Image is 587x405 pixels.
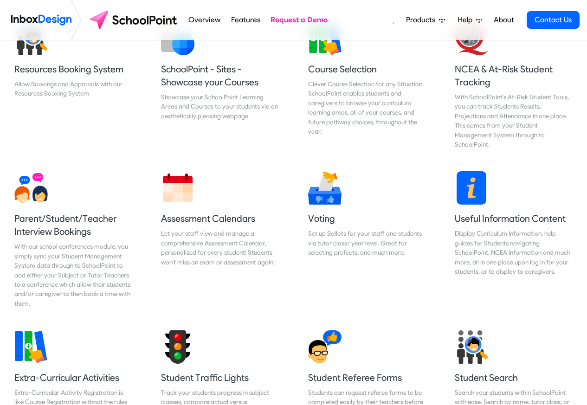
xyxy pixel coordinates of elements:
[308,330,342,364] img: 2022_01_17_icon_student_referee.svg
[161,171,194,205] img: 2022_01_13_icon_calendar.svg
[161,212,279,225] h5: Assessment Calendars
[186,11,223,29] a: Overview
[406,14,439,26] span: Products
[455,92,573,149] div: With SchoolPoint's At-Risk Student Tools, you can track Students Results, Projections and Attenda...
[455,330,488,364] img: 2022_01_17_icon_student_search.svg
[301,14,433,156] a: Course Selection Clever Course Selection for any Situation. SchoolPoint enables students and care...
[161,330,194,364] img: 2022_01_17_icon_student_traffic_lights.svg
[14,212,132,238] h5: Parent/Student/Teacher Interview Bookings
[228,11,263,29] a: Features
[308,371,426,384] h5: Student Referee Forms
[455,229,573,276] div: Display Curriculum Information, help guides for Students navigating SchoolPoint, NCEA Information...
[14,242,132,308] div: With our school conferences module, you simply sync your Student Management System data through t...
[308,171,342,205] img: 2022_01_17_icon_voting.svg
[7,14,140,156] a: Resources Booking System Allow Bookings and Approvals with our Resources Booking System
[14,171,48,205] img: 2022_01_13_icon_conversation.svg
[85,9,183,31] img: schoolpoint logo
[454,11,486,29] a: Help
[447,14,580,156] a: NCEA & At-Risk Student Tracking With SchoolPoint's At-Risk Student Tools, you can track Students ...
[161,229,279,267] div: Let your staff view and manage a comprehensive Assessment Calendar, personalised for every studen...
[161,92,279,121] div: Showcase your SchoolPoint Learning Areas and Courses to your students via an aesthetically pleasi...
[14,330,48,364] img: 2022_01_13_icon_extra_curricular.svg
[455,63,573,89] h5: NCEA & At-Risk Student Tracking
[455,371,573,384] h5: Student Search
[308,212,426,225] h5: Voting
[447,164,580,315] a: Useful Information Content Display Curriculum Information, help guides for Students navigating Sc...
[527,11,580,29] a: Contact Us
[14,371,132,384] h5: Extra-Curricular Activities
[154,14,286,156] a: SchoolPoint - Sites - Showcase your Courses Showcase your SchoolPoint Learning Areas and Courses ...
[308,229,426,257] div: Set up Ballots for your staff and students via tutor class/ year level. Great for selecting prefe...
[7,164,140,315] a: Parent/Student/Teacher Interview Bookings With our school conferences module, you simply sync you...
[402,11,449,29] a: Products
[301,164,433,315] a: Voting Set up Ballots for your staff and students via tutor class/ year level. Great for selectin...
[14,63,132,76] h5: Resources Booking System
[161,63,279,89] h5: SchoolPoint - Sites - Showcase your Courses
[154,164,286,315] a: Assessment Calendars Let your staff view and manage a comprehensive Assessment Calendar, personal...
[308,79,426,136] div: Clever Course Selection for any Situation. SchoolPoint enables students and caregivers to browse ...
[308,63,426,76] h5: Course Selection
[491,11,516,29] a: About
[14,79,132,98] div: Allow Bookings and Approvals with our Resources Booking System
[455,171,488,205] img: 2022_01_13_icon_information.svg
[458,14,476,26] span: Help
[161,371,279,384] h5: Student Traffic Lights
[455,212,573,225] h5: Useful Information Content
[268,11,330,29] a: Request a Demo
